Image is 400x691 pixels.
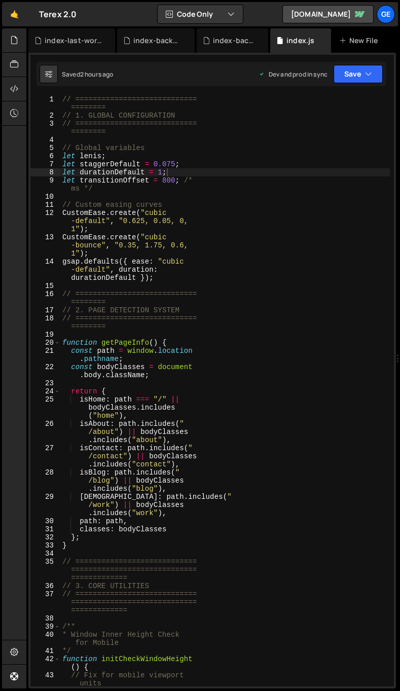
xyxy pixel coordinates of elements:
div: Terex 2.0 [39,8,77,20]
div: 2 [30,112,60,120]
div: index-backup.js [213,35,256,46]
div: Dev and prod in sync [259,70,328,79]
div: 18 [30,314,60,331]
div: 28 [30,468,60,493]
div: 39 [30,623,60,631]
div: 35 [30,558,60,582]
div: 8 [30,168,60,176]
div: 43 [30,671,60,687]
div: 33 [30,541,60,550]
div: 14 [30,258,60,282]
div: 17 [30,306,60,314]
div: 41 [30,647,60,655]
a: Ge [377,5,395,23]
div: index-last-working.js [45,35,103,46]
div: 34 [30,550,60,558]
div: 5 [30,144,60,152]
div: 20 [30,339,60,347]
div: index-backup-2.js [133,35,183,46]
button: Save [334,65,383,83]
div: 10 [30,193,60,201]
a: [DOMAIN_NAME] [282,5,374,23]
div: 19 [30,331,60,339]
div: 9 [30,176,60,193]
div: 3 [30,120,60,136]
div: 23 [30,379,60,387]
div: 29 [30,493,60,517]
div: 6 [30,152,60,160]
div: 11 [30,201,60,209]
div: 1 [30,95,60,112]
div: 37 [30,590,60,614]
div: 42 [30,655,60,671]
div: 25 [30,395,60,420]
div: 4 [30,136,60,144]
div: 38 [30,614,60,623]
div: 13 [30,233,60,258]
div: 21 [30,347,60,363]
div: 27 [30,444,60,468]
div: 30 [30,517,60,525]
div: 12 [30,209,60,233]
div: 2 hours ago [80,70,114,79]
div: 36 [30,582,60,590]
div: index.js [286,35,314,46]
div: New File [339,35,382,46]
div: Saved [62,70,114,79]
button: Code Only [158,5,243,23]
div: 32 [30,533,60,541]
div: 7 [30,160,60,168]
div: 15 [30,282,60,290]
div: 26 [30,420,60,444]
div: 24 [30,387,60,395]
div: 40 [30,631,60,647]
div: 22 [30,363,60,379]
div: 16 [30,290,60,306]
div: 31 [30,525,60,533]
a: 🤙 [2,2,27,26]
